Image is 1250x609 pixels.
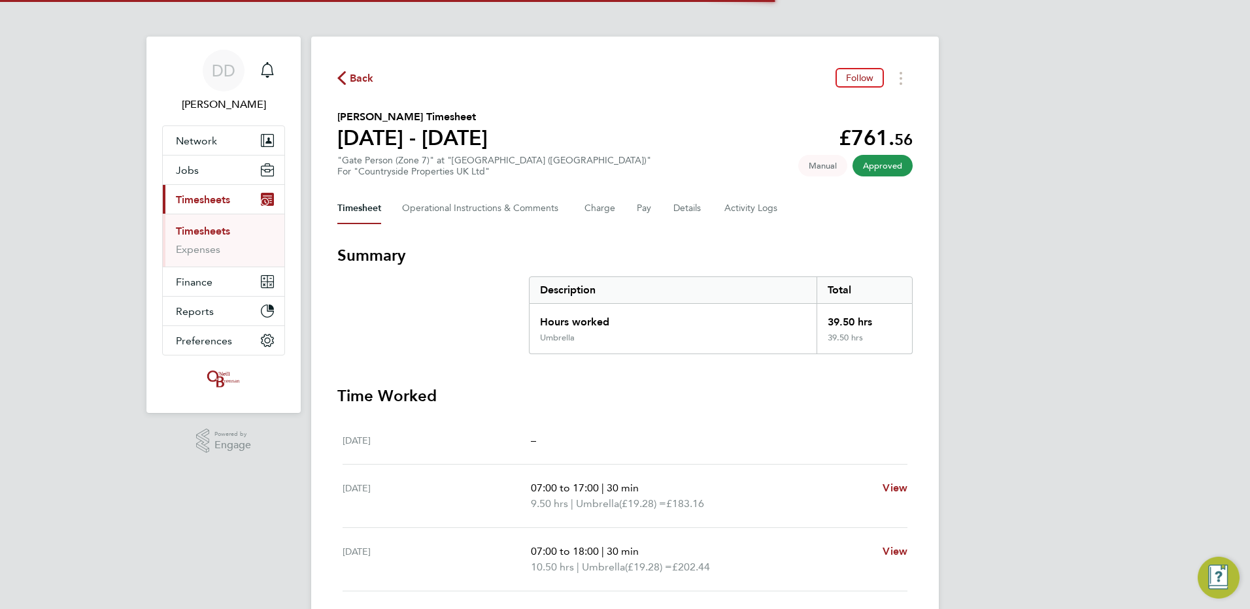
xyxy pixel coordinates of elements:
span: Preferences [176,335,232,347]
button: Operational Instructions & Comments [402,193,564,224]
button: Jobs [163,156,284,184]
span: (£19.28) = [625,561,672,573]
img: oneillandbrennan-logo-retina.png [205,369,243,389]
span: Finance [176,276,212,288]
span: | [601,545,604,557]
button: Timesheet [337,193,381,224]
a: Timesheets [176,225,230,237]
a: View [883,544,907,559]
span: 56 [894,130,913,149]
span: – [531,434,536,446]
span: (£19.28) = [619,497,666,510]
nav: Main navigation [146,37,301,413]
button: Details [673,193,703,224]
span: Follow [846,72,873,84]
button: Pay [637,193,652,224]
span: | [577,561,579,573]
div: 39.50 hrs [817,333,912,354]
span: Dalia Dimitrova [162,97,285,112]
button: Reports [163,297,284,325]
button: Preferences [163,326,284,355]
div: Timesheets [163,214,284,267]
div: [DATE] [343,480,531,512]
div: [DATE] [343,433,531,448]
h3: Summary [337,245,913,266]
app-decimal: £761. [839,125,913,150]
span: 10.50 hrs [531,561,574,573]
div: Summary [529,276,913,354]
button: Timesheets Menu [889,68,913,88]
span: This timesheet was manually created. [798,155,847,176]
span: Network [176,135,217,147]
span: Umbrella [582,559,625,575]
button: Activity Logs [724,193,779,224]
span: Reports [176,305,214,318]
a: Go to home page [162,369,285,389]
div: [DATE] [343,544,531,575]
span: £183.16 [666,497,704,510]
span: 9.50 hrs [531,497,568,510]
span: View [883,545,907,557]
span: Umbrella [576,496,619,512]
h2: [PERSON_NAME] Timesheet [337,109,488,125]
span: View [883,482,907,494]
span: This timesheet has been approved. [853,155,913,176]
button: Engage Resource Center [1198,557,1240,599]
div: Hours worked [530,304,817,333]
div: For "Countryside Properties UK Ltd" [337,166,651,177]
a: Powered byEngage [196,429,252,453]
button: Finance [163,267,284,296]
span: DD [212,62,235,79]
span: Engage [214,440,251,451]
span: Timesheets [176,193,230,206]
h1: [DATE] - [DATE] [337,125,488,151]
a: View [883,480,907,496]
div: Description [530,277,817,303]
span: 07:00 to 18:00 [531,545,599,557]
div: 39.50 hrs [817,304,912,333]
button: Charge [584,193,616,224]
span: £202.44 [672,561,710,573]
button: Follow [836,68,884,88]
span: 30 min [607,545,639,557]
span: 07:00 to 17:00 [531,482,599,494]
div: Umbrella [540,333,575,343]
h3: Time Worked [337,386,913,406]
span: Powered by [214,429,251,440]
a: DD[PERSON_NAME] [162,50,285,112]
span: Back [350,71,374,86]
button: Back [337,70,374,86]
button: Timesheets [163,185,284,214]
button: Network [163,126,284,155]
span: 30 min [607,482,639,494]
div: Total [817,277,912,303]
span: Jobs [176,164,199,176]
span: | [571,497,573,510]
a: Expenses [176,243,220,255]
span: | [601,482,604,494]
div: "Gate Person (Zone 7)" at "[GEOGRAPHIC_DATA] ([GEOGRAPHIC_DATA])" [337,155,651,177]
